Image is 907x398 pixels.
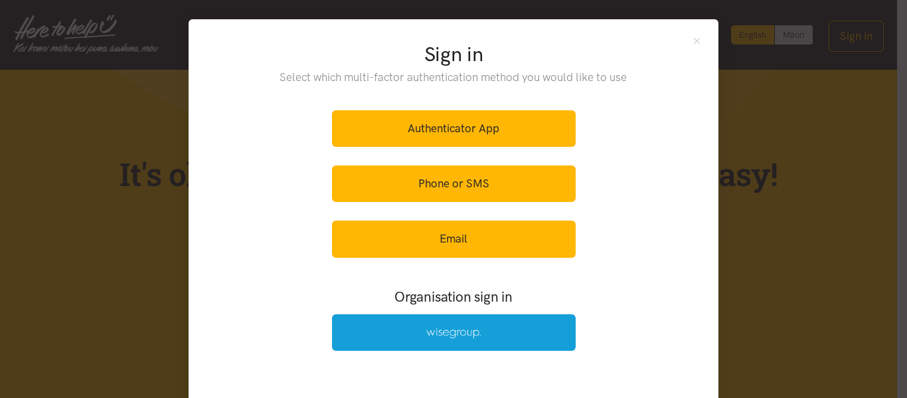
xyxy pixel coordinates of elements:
a: Phone or SMS [332,165,576,202]
p: Select which multi-factor authentication method you would like to use [253,68,655,86]
h2: Sign in [253,41,655,68]
a: Authenticator App [332,110,576,147]
button: Close [691,35,702,47]
a: Email [332,221,576,257]
img: Wise Group [426,328,481,339]
h3: Organisation sign in [295,287,612,306]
